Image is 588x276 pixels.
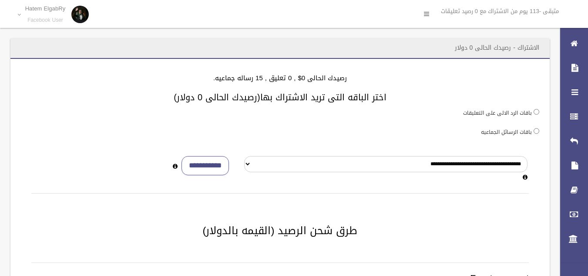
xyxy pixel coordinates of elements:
[463,108,532,118] label: باقات الرد الالى على التعليقات
[25,17,66,24] small: Facebook User
[444,39,550,56] header: الاشتراك - رصيدك الحالى 0 دولار
[25,5,66,12] p: Hatem ElgabRy
[21,225,539,236] h2: طرق شحن الرصيد (القيمه بالدولار)
[21,92,539,102] h3: اختر الباقه التى تريد الاشتراك بها(رصيدك الحالى 0 دولار)
[21,75,539,82] h4: رصيدك الحالى 0$ , 0 تعليق , 15 رساله جماعيه.
[481,127,532,137] label: باقات الرسائل الجماعيه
